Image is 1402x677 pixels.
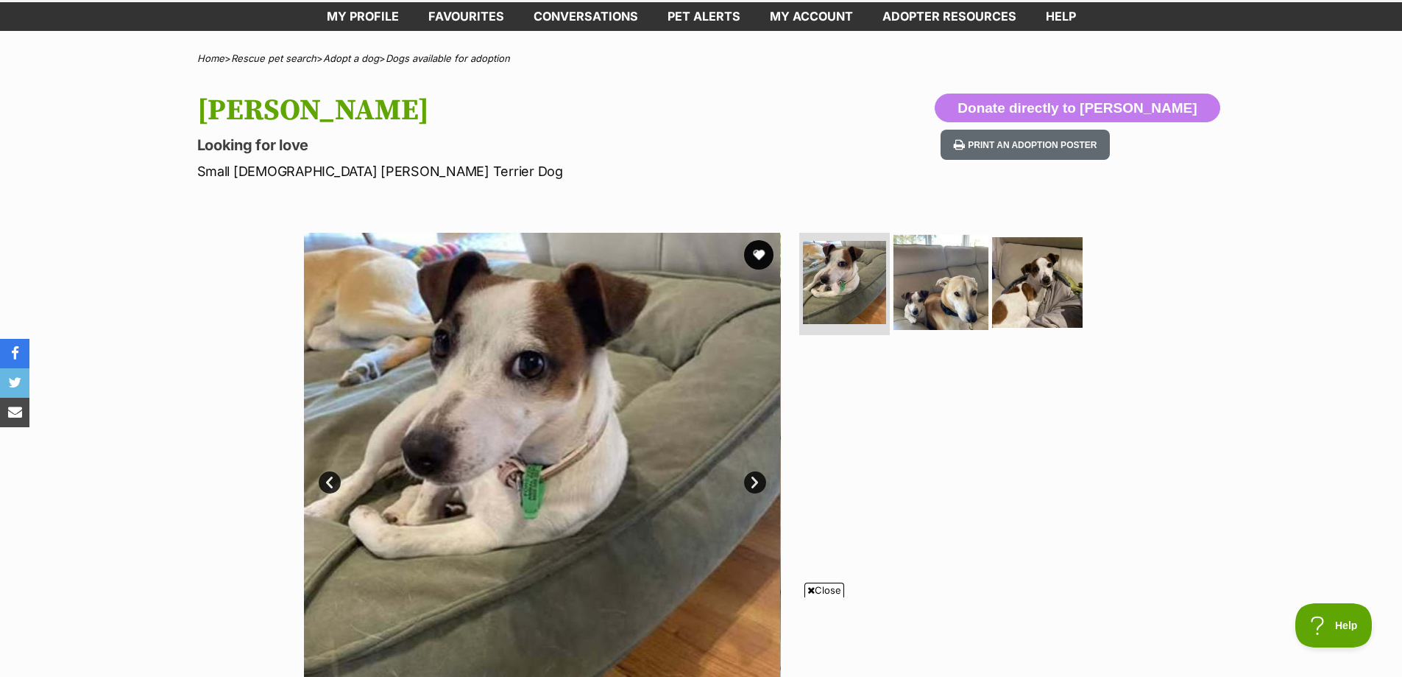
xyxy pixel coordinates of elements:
[344,603,1058,670] iframe: Advertisement
[160,53,1242,64] div: > > >
[868,2,1031,31] a: Adopter resources
[197,135,820,155] p: Looking for love
[414,2,519,31] a: Favourites
[323,52,379,64] a: Adopt a dog
[319,471,341,494] a: Prev
[992,237,1083,328] img: Photo of Luna
[312,2,414,31] a: My profile
[1295,603,1373,648] iframe: Help Scout Beacon - Open
[519,2,653,31] a: conversations
[941,130,1110,160] button: Print an adoption poster
[803,241,886,324] img: Photo of Luna
[197,161,820,181] p: Small [DEMOGRAPHIC_DATA] [PERSON_NAME] Terrier Dog
[653,2,755,31] a: Pet alerts
[231,52,316,64] a: Rescue pet search
[1031,2,1091,31] a: Help
[744,240,773,270] button: favourite
[197,94,820,127] h1: [PERSON_NAME]
[804,583,844,597] span: Close
[744,471,766,494] a: Next
[893,234,988,329] img: Photo of Luna
[755,2,868,31] a: My account
[197,52,224,64] a: Home
[386,52,510,64] a: Dogs available for adoption
[935,94,1219,123] button: Donate directly to [PERSON_NAME]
